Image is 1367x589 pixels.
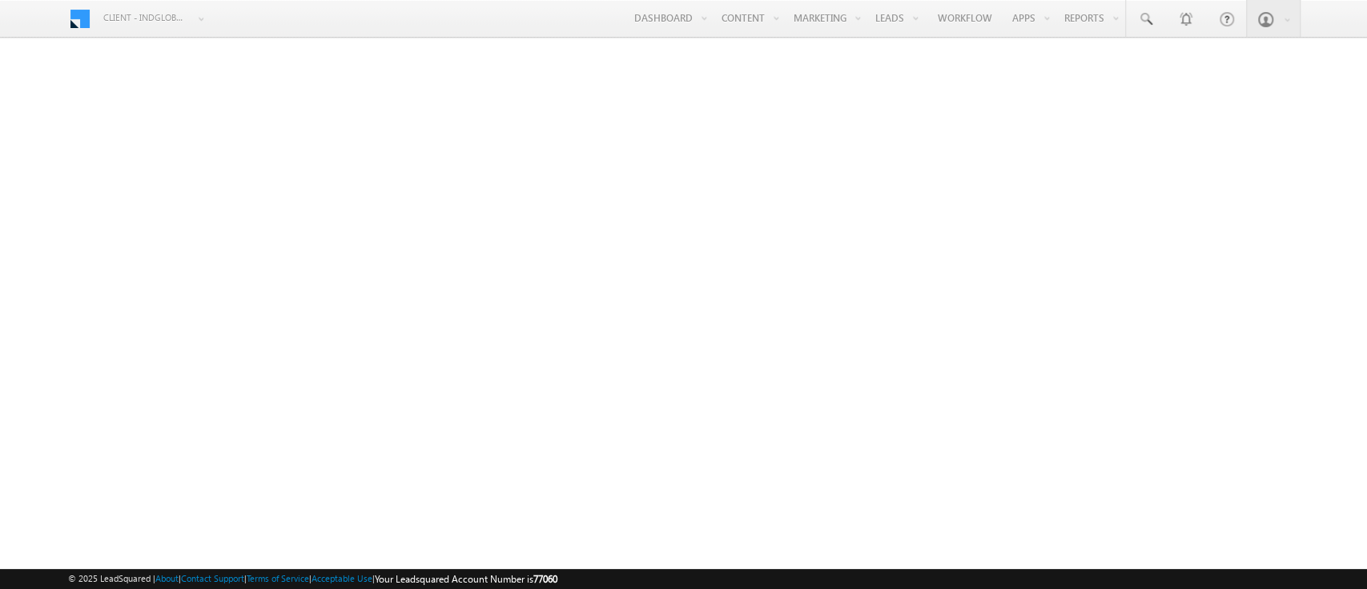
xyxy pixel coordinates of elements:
a: Contact Support [181,573,244,583]
a: Acceptable Use [312,573,372,583]
span: Client - indglobal1 (77060) [103,10,187,26]
a: About [155,573,179,583]
a: Terms of Service [247,573,309,583]
span: Your Leadsquared Account Number is [375,573,557,585]
span: © 2025 LeadSquared | | | | | [68,571,557,587]
span: 77060 [533,573,557,585]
